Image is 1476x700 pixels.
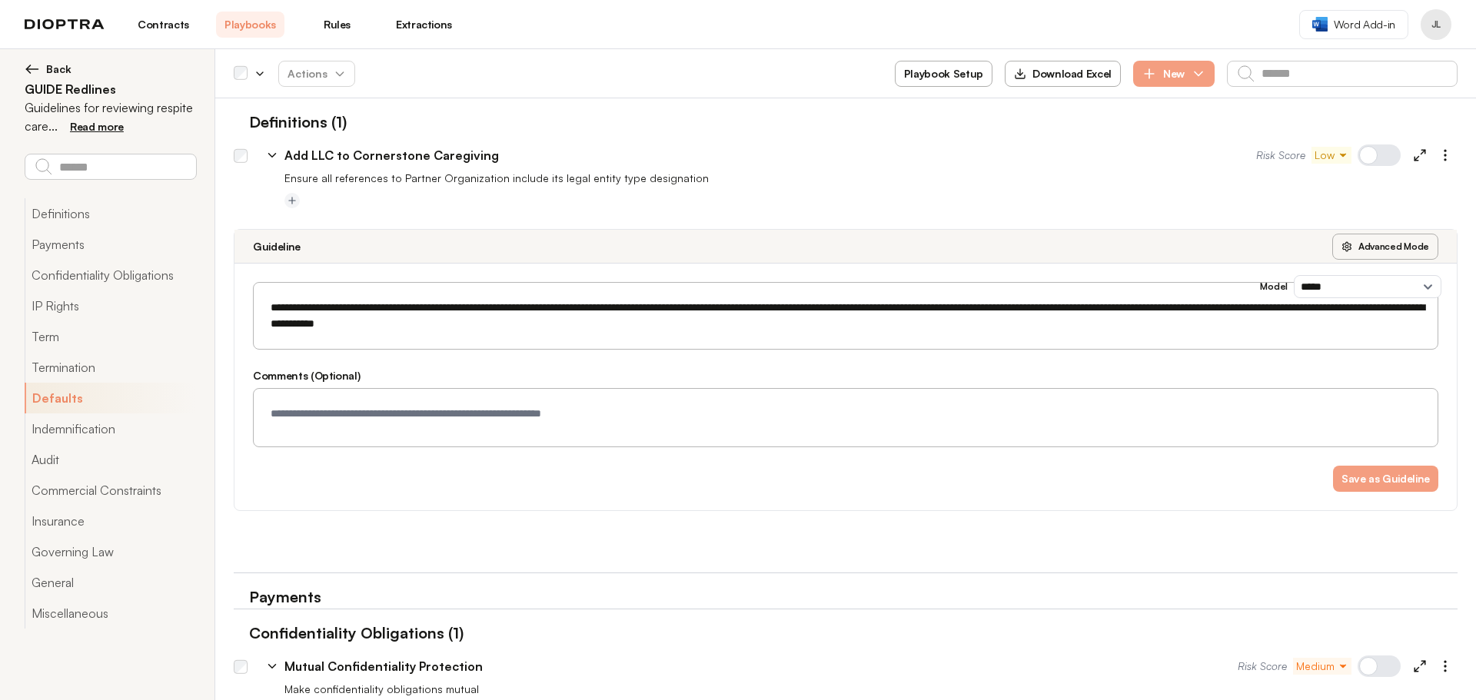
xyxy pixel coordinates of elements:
[284,657,483,675] p: Mutual Confidentiality Protection
[1421,9,1451,40] button: Profile menu
[25,352,196,383] button: Termination
[278,61,355,87] button: Actions
[25,444,196,475] button: Audit
[25,61,196,77] button: Back
[1133,61,1215,87] button: New
[25,383,196,413] button: Defaults
[25,198,196,229] button: Definitions
[284,193,300,208] button: Add tag
[25,567,196,598] button: General
[25,290,196,321] button: IP Rights
[1334,17,1395,32] span: Word Add-in
[390,12,458,38] a: Extractions
[216,12,284,38] a: Playbooks
[1238,659,1287,674] span: Risk Score
[25,536,196,567] button: Governing Law
[25,506,196,536] button: Insurance
[1256,148,1305,163] span: Risk Score
[1296,659,1348,674] span: Medium
[1294,275,1441,298] select: Model
[303,12,371,38] a: Rules
[1312,17,1328,32] img: word
[1333,466,1438,492] button: Save as Guideline
[284,146,499,164] p: Add LLC to Cornerstone Caregiving
[234,111,347,134] h1: Definitions (1)
[25,19,105,30] img: logo
[1299,10,1408,39] a: Word Add-in
[284,171,1458,186] p: Ensure all references to Partner Organization include its legal entity type designation
[253,239,301,254] h3: Guideline
[25,80,196,98] h2: GUIDE Redlines
[46,61,71,77] span: Back
[284,682,1458,697] p: Make confidentiality obligations mutual
[25,98,196,135] p: Guidelines for reviewing respite care
[25,475,196,506] button: Commercial Constraints
[253,368,1438,383] h3: Comments (Optional)
[234,586,321,609] h1: Payments
[25,260,196,290] button: Confidentiality Obligations
[25,598,196,629] button: Miscellaneous
[895,61,992,87] button: Playbook Setup
[1315,148,1348,163] span: Low
[234,67,248,81] div: Select all
[275,60,358,88] span: Actions
[70,120,124,133] span: Read more
[1005,61,1121,87] button: Download Excel
[1311,147,1351,164] button: Low
[234,622,464,645] h1: Confidentiality Obligations (1)
[1260,280,1288,293] h3: Model
[1332,234,1438,260] button: Advanced Mode
[25,61,40,77] img: left arrow
[48,118,58,134] span: ...
[25,321,196,352] button: Term
[25,229,196,260] button: Payments
[25,413,196,444] button: Indemnification
[129,12,198,38] a: Contracts
[1293,658,1351,675] button: Medium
